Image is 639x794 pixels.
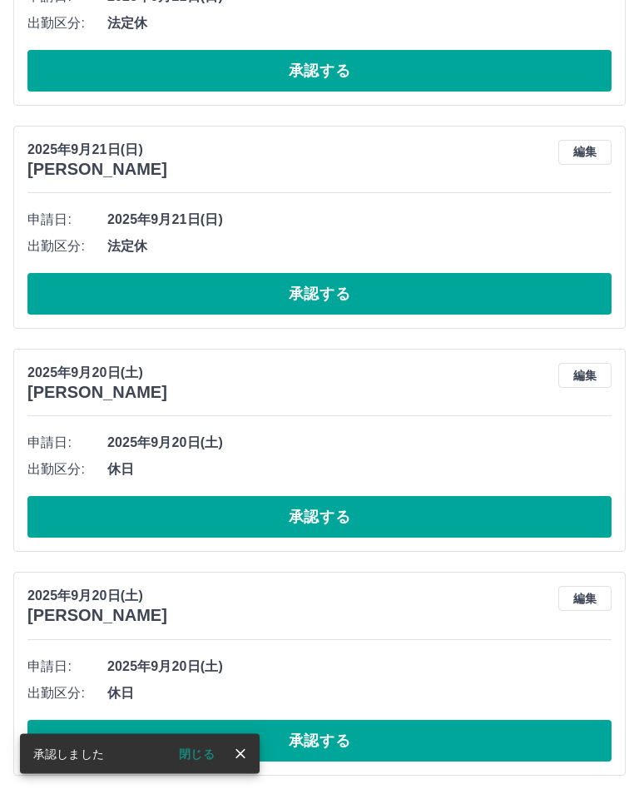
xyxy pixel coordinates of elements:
button: 編集 [558,364,612,389]
p: 2025年9月20日(土) [27,364,167,384]
span: 休日 [107,460,612,480]
button: 編集 [558,587,612,612]
span: 申請日: [27,434,107,454]
button: 閉じる [166,742,228,767]
button: 承認する [27,721,612,762]
span: 出勤区分: [27,14,107,34]
span: 法定休 [107,14,612,34]
h3: [PERSON_NAME] [27,607,167,626]
span: 申請日: [27,658,107,677]
button: 承認する [27,51,612,92]
span: 出勤区分: [27,684,107,704]
p: 2025年9月21日(日) [27,141,167,161]
button: close [228,742,253,767]
span: 2025年9月20日(土) [107,658,612,677]
span: 出勤区分: [27,460,107,480]
button: 編集 [558,141,612,166]
button: 承認する [27,497,612,538]
h3: [PERSON_NAME] [27,161,167,180]
span: 2025年9月20日(土) [107,434,612,454]
span: 申請日: [27,211,107,231]
div: 承認しました [33,739,104,769]
span: 出勤区分: [27,237,107,257]
h3: [PERSON_NAME] [27,384,167,403]
button: 承認する [27,274,612,315]
span: 法定休 [107,237,612,257]
span: 2025年9月21日(日) [107,211,612,231]
p: 2025年9月20日(土) [27,587,167,607]
span: 休日 [107,684,612,704]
